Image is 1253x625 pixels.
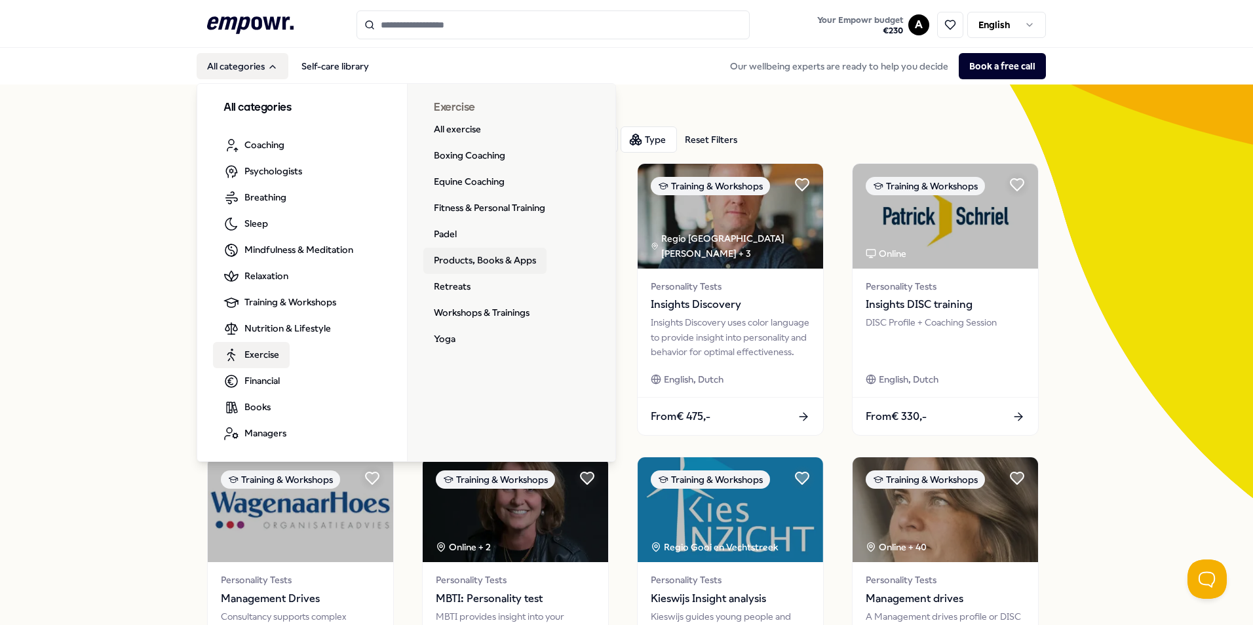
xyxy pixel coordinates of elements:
a: Training & Workshops [213,290,347,316]
img: package image [208,457,393,562]
span: Books [244,400,271,414]
span: English, Dutch [879,372,938,387]
span: English, Dutch [664,372,723,387]
a: Nutrition & Lifestyle [213,316,341,342]
div: Online + 40 [866,540,927,554]
span: Psychologists [244,164,302,178]
div: Reset Filters [685,132,737,147]
div: All categories [197,84,617,463]
div: Training & Workshops [436,470,555,489]
div: Insights Discovery uses color language to provide insight into personality and behavior for optim... [651,315,810,359]
span: Insights DISC training [866,296,1025,313]
span: Sleep [244,216,268,231]
a: Equine Coaching [423,169,515,195]
span: MBTI: Personality test [436,590,595,607]
img: package image [638,457,823,562]
button: Your Empowr budget€230 [815,12,906,39]
a: Boxing Coaching [423,143,516,169]
span: Exercise [244,347,279,362]
span: Relaxation [244,269,288,283]
a: Relaxation [213,263,299,290]
a: Yoga [423,326,466,352]
img: package image [423,457,608,562]
span: Nutrition & Lifestyle [244,321,331,335]
span: Management drives [866,590,1025,607]
input: Search for products, categories or subcategories [357,10,750,39]
a: Breathing [213,185,297,211]
div: Training & Workshops [651,470,770,489]
a: Fitness & Personal Training [423,195,556,221]
div: Online [866,246,906,261]
iframe: Help Scout Beacon - Open [1187,559,1227,599]
a: package imageTraining & WorkshopsOnlinePersonality TestsInsights DISC trainingDISC Profile + Coac... [852,163,1039,436]
a: Retreats [423,274,481,300]
a: Workshops & Trainings [423,300,540,326]
nav: Main [197,53,379,79]
h3: Exercise [434,100,590,117]
a: Managers [213,421,297,447]
button: All categories [197,53,288,79]
span: Breathing [244,190,286,204]
span: Personality Tests [436,573,595,587]
span: Financial [244,373,280,388]
div: DISC Profile + Coaching Session [866,315,1025,359]
span: From € 475,- [651,408,710,425]
span: Kieswijs Insight analysis [651,590,810,607]
a: Financial [213,368,290,394]
span: Managers [244,426,286,440]
span: € 230 [817,26,903,36]
a: Sleep [213,211,279,237]
button: Book a free call [959,53,1046,79]
a: Your Empowr budget€230 [812,11,908,39]
img: package image [853,164,1038,269]
button: Type [621,126,677,153]
a: Products, Books & Apps [423,248,547,274]
div: Regio Gooi en Vechtstreek [651,540,780,554]
a: Coaching [213,132,295,159]
a: Mindfulness & Meditation [213,237,364,263]
span: Management Drives [221,590,380,607]
a: Books [213,394,281,421]
img: package image [638,164,823,269]
div: Our wellbeing experts are ready to help you decide [720,53,1046,79]
span: Mindfulness & Meditation [244,242,353,257]
div: Training & Workshops [866,177,985,195]
a: package imageTraining & WorkshopsRegio [GEOGRAPHIC_DATA][PERSON_NAME] + 3Personality TestsInsight... [637,163,824,436]
a: Padel [423,221,467,248]
div: Regio [GEOGRAPHIC_DATA][PERSON_NAME] + 3 [651,231,823,261]
div: Training & Workshops [651,177,770,195]
span: Personality Tests [221,573,380,587]
span: Your Empowr budget [817,15,903,26]
h3: All categories [223,100,381,117]
span: Personality Tests [651,279,810,294]
div: Training & Workshops [221,470,340,489]
a: Self-care library [291,53,379,79]
a: Exercise [213,342,290,368]
span: Personality Tests [866,279,1025,294]
button: A [908,14,929,35]
span: Training & Workshops [244,295,336,309]
span: Coaching [244,138,284,152]
div: Online + 2 [436,540,491,554]
span: From € 330,- [866,408,927,425]
span: Personality Tests [866,573,1025,587]
span: Personality Tests [651,573,810,587]
span: Insights Discovery [651,296,810,313]
a: All exercise [423,117,492,143]
a: Psychologists [213,159,313,185]
img: package image [853,457,1038,562]
div: Training & Workshops [866,470,985,489]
